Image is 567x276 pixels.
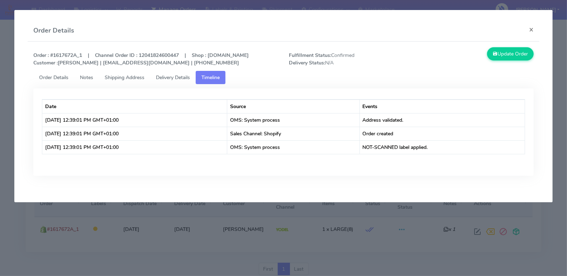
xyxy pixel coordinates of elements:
[283,52,411,67] span: Confirmed N/A
[360,100,525,113] th: Events
[360,140,525,154] td: NOT-SCANNED label applied.
[227,127,360,140] td: Sales Channel: Shopify
[289,52,331,59] strong: Fulfillment Status:
[289,59,325,66] strong: Delivery Status:
[39,74,68,81] span: Order Details
[227,113,360,127] td: OMS: System process
[156,74,190,81] span: Delivery Details
[487,47,534,60] button: Update Order
[33,52,249,66] strong: Order : #1617672A_1 | Channel Order ID : 12041824600447 | Shop : [DOMAIN_NAME] [PERSON_NAME] | [E...
[523,20,539,39] button: Close
[42,113,227,127] td: [DATE] 12:39:01 PM GMT+01:00
[105,74,144,81] span: Shipping Address
[360,113,525,127] td: Address validated.
[360,127,525,140] td: Order created
[227,100,360,113] th: Source
[201,74,220,81] span: Timeline
[33,26,74,35] h4: Order Details
[42,100,227,113] th: Date
[33,71,534,84] ul: Tabs
[42,127,227,140] td: [DATE] 12:39:01 PM GMT+01:00
[227,140,360,154] td: OMS: System process
[42,140,227,154] td: [DATE] 12:39:01 PM GMT+01:00
[33,59,58,66] strong: Customer :
[80,74,93,81] span: Notes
